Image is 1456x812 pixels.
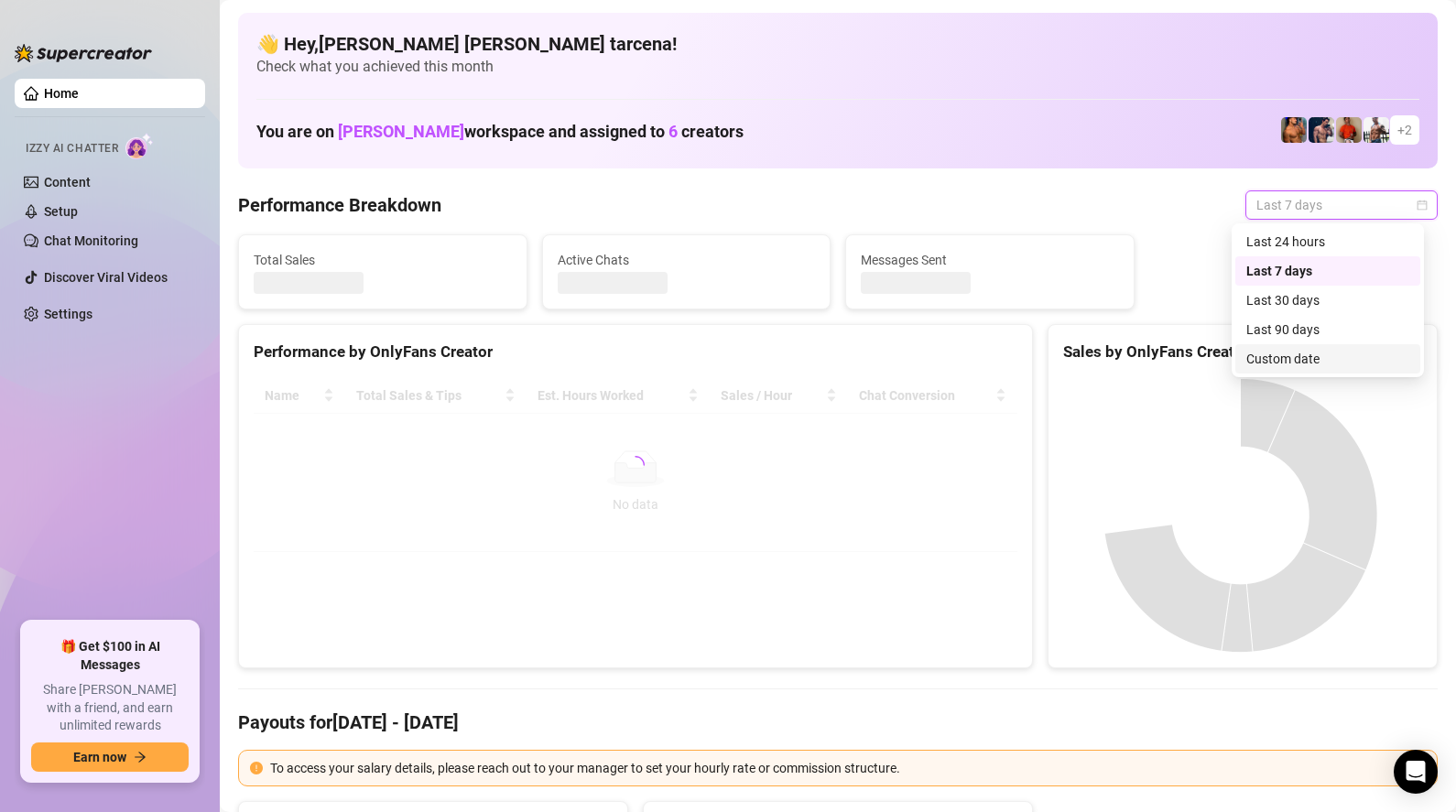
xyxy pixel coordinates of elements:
[73,750,126,764] span: Earn now
[270,758,1426,778] div: To access your salary details, please reach out to your manager to set your hourly rate or commis...
[250,762,263,774] span: exclamation-circle
[1235,227,1420,256] div: Last 24 hours
[1246,290,1409,310] div: Last 30 days
[31,742,189,772] button: Earn nowarrow-right
[1246,319,1409,340] div: Last 90 days
[254,340,1017,364] div: Performance by OnlyFans Creator
[625,455,646,475] span: loading
[238,192,441,218] h4: Performance Breakdown
[1235,256,1420,286] div: Last 7 days
[558,250,816,270] span: Active Chats
[238,709,1438,735] h4: Payouts for [DATE] - [DATE]
[256,57,1419,77] span: Check what you achieved this month
[1246,349,1409,369] div: Custom date
[1246,261,1409,281] div: Last 7 days
[125,133,154,159] img: AI Chatter
[1235,286,1420,315] div: Last 30 days
[256,31,1419,57] h4: 👋 Hey, [PERSON_NAME] [PERSON_NAME] tarcena !
[1235,344,1420,374] div: Custom date
[254,250,512,270] span: Total Sales
[1281,117,1307,143] img: JG
[44,204,78,219] a: Setup
[31,681,189,735] span: Share [PERSON_NAME] with a friend, and earn unlimited rewards
[861,250,1119,270] span: Messages Sent
[15,44,152,62] img: logo-BBDzfeDw.svg
[1256,191,1427,219] span: Last 7 days
[1246,232,1409,252] div: Last 24 hours
[44,233,138,248] a: Chat Monitoring
[31,638,189,674] span: 🎁 Get $100 in AI Messages
[256,122,744,142] h1: You are on workspace and assigned to creators
[44,307,92,321] a: Settings
[338,122,464,141] span: [PERSON_NAME]
[1336,117,1362,143] img: Justin
[1397,120,1412,140] span: + 2
[1063,340,1422,364] div: Sales by OnlyFans Creator
[668,122,678,141] span: 6
[1364,117,1389,143] img: JUSTIN
[134,751,147,763] span: arrow-right
[1309,117,1334,143] img: Axel
[1394,750,1438,794] div: Open Intercom Messenger
[26,140,118,157] span: Izzy AI Chatter
[1417,200,1428,211] span: calendar
[1235,315,1420,344] div: Last 90 days
[44,175,91,189] a: Content
[44,270,168,285] a: Discover Viral Videos
[44,86,79,101] a: Home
